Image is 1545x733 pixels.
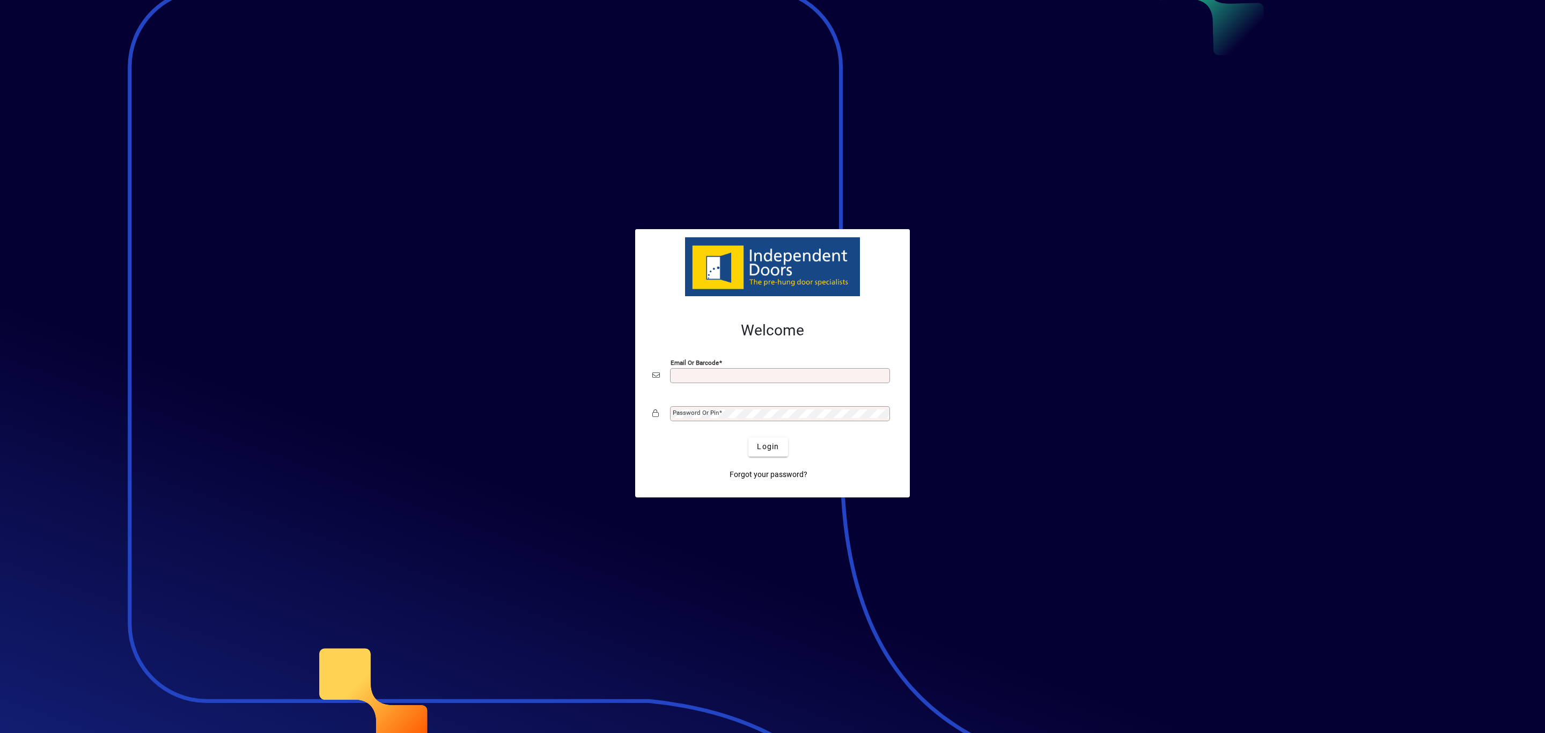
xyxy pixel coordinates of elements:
[730,469,807,480] span: Forgot your password?
[725,465,812,485] a: Forgot your password?
[757,441,779,452] span: Login
[748,437,788,457] button: Login
[652,321,893,340] h2: Welcome
[671,358,719,366] mat-label: Email or Barcode
[673,409,719,416] mat-label: Password or Pin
